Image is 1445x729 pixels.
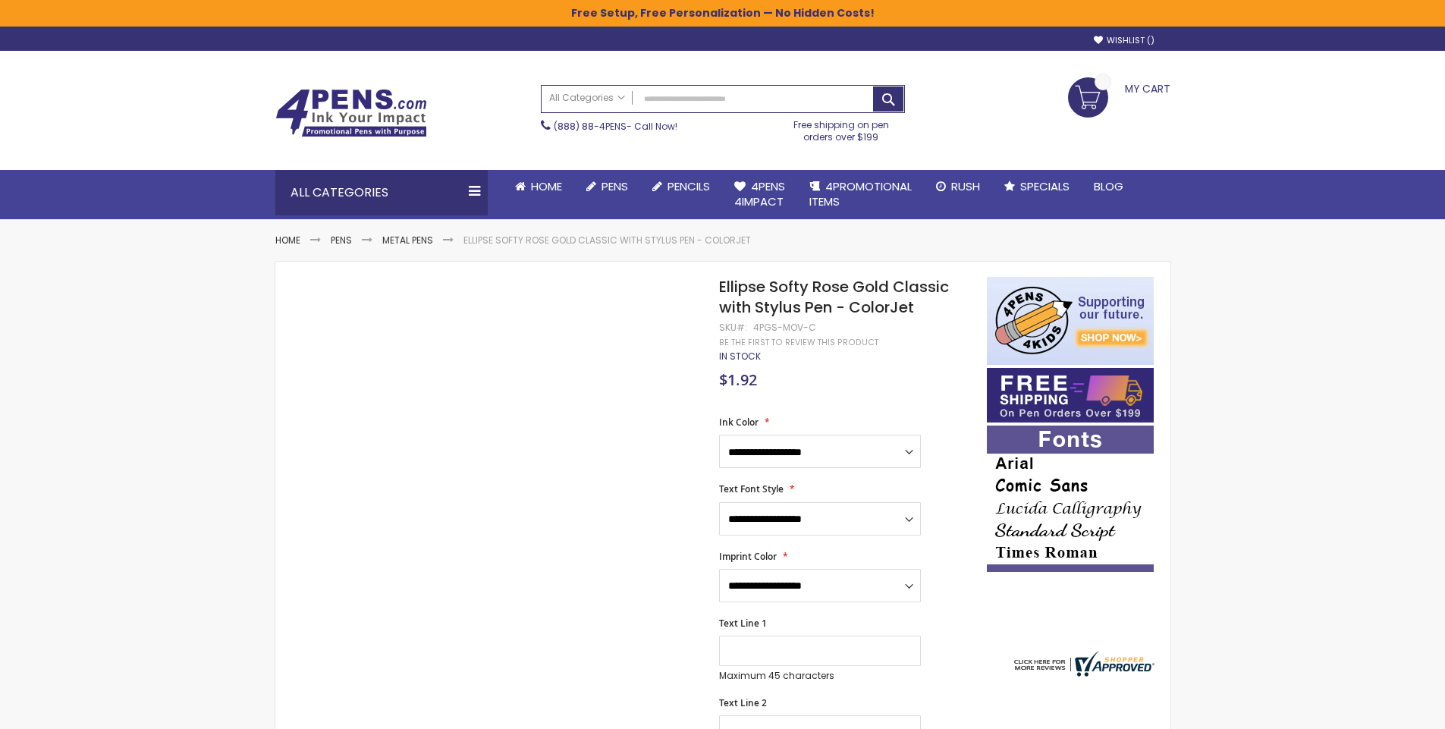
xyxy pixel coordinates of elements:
span: 4Pens 4impact [734,178,785,209]
span: Home [531,178,562,194]
span: Pens [602,178,628,194]
img: font-personalization-examples [987,426,1154,572]
img: 4pens 4 kids [987,277,1154,365]
div: 4PGS-MOV-C [753,322,816,334]
p: Maximum 45 characters [719,670,921,682]
a: Home [503,170,574,203]
span: Blog [1094,178,1123,194]
span: Text Font Style [719,482,784,495]
a: (888) 88-4PENS [554,120,627,133]
span: Text Line 2 [719,696,767,709]
div: Free shipping on pen orders over $199 [777,113,905,143]
li: Ellipse Softy Rose Gold Classic with Stylus Pen - ColorJet [463,234,751,247]
span: All Categories [549,92,625,104]
div: Availability [719,350,761,363]
a: 4pens.com certificate URL [1010,667,1154,680]
div: All Categories [275,170,488,215]
span: $1.92 [719,369,757,390]
span: 4PROMOTIONAL ITEMS [809,178,912,209]
strong: SKU [719,321,747,334]
span: Ellipse Softy Rose Gold Classic with Stylus Pen - ColorJet [719,276,949,318]
img: Free shipping on orders over $199 [987,368,1154,423]
span: Ink Color [719,416,759,429]
span: In stock [719,350,761,363]
a: 4PROMOTIONALITEMS [797,170,924,219]
span: Imprint Color [719,550,777,563]
img: 4Pens Custom Pens and Promotional Products [275,89,427,137]
a: Pens [574,170,640,203]
a: Pencils [640,170,722,203]
span: Rush [951,178,980,194]
img: 4pens.com widget logo [1010,651,1154,677]
a: Blog [1082,170,1136,203]
a: Specials [992,170,1082,203]
a: All Categories [542,86,633,111]
a: Home [275,234,300,247]
span: - Call Now! [554,120,677,133]
a: Rush [924,170,992,203]
a: Wishlist [1094,35,1154,46]
span: Specials [1020,178,1070,194]
span: Pencils [668,178,710,194]
span: Text Line 1 [719,617,767,630]
a: Pens [331,234,352,247]
a: Metal Pens [382,234,433,247]
a: Be the first to review this product [719,337,878,348]
a: 4Pens4impact [722,170,797,219]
